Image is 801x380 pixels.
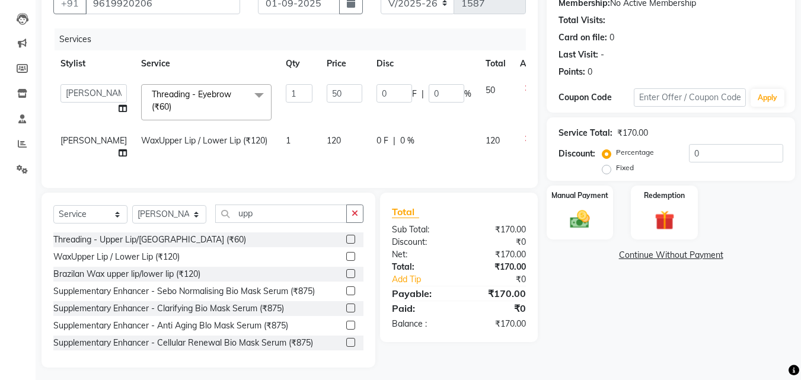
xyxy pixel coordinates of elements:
label: Manual Payment [551,190,608,201]
div: Supplementary Enhancer - Sebo Normalising Bio Mask Serum (₹875) [53,285,315,298]
div: Total Visits: [559,14,605,27]
th: Stylist [53,50,134,77]
div: Service Total: [559,127,612,139]
div: Points: [559,66,585,78]
div: Discount: [383,236,459,248]
th: Total [478,50,513,77]
div: ₹170.00 [459,261,535,273]
button: Apply [751,89,784,107]
div: ₹170.00 [617,127,648,139]
a: Continue Without Payment [549,249,793,261]
div: ₹170.00 [459,248,535,261]
span: 1 [286,135,291,146]
div: Balance : [383,318,459,330]
th: Disc [369,50,478,77]
div: Services [55,28,535,50]
a: x [171,101,177,112]
span: Total [392,206,419,218]
div: Supplementary Enhancer - Cellular Renewal Bio Mask Serum (₹875) [53,337,313,349]
div: ₹0 [459,301,535,315]
div: Supplementary Enhancer - Clarifying Bio Mask Serum (₹875) [53,302,284,315]
label: Redemption [644,190,685,201]
span: 0 % [400,135,414,147]
div: ₹170.00 [459,223,535,236]
div: Payable: [383,286,459,301]
label: Percentage [616,147,654,158]
img: _gift.svg [649,208,681,232]
div: ₹0 [472,273,535,286]
div: Sub Total: [383,223,459,236]
div: Total: [383,261,459,273]
span: F [412,88,417,100]
a: Add Tip [383,273,471,286]
div: ₹0 [459,236,535,248]
div: Net: [383,248,459,261]
div: WaxUpper Lip / Lower Lip (₹120) [53,251,180,263]
span: [PERSON_NAME] [60,135,127,146]
div: Supplementary Enhancer - Anti Aging Blo Mask Serum (₹875) [53,320,288,332]
input: Search or Scan [215,205,347,223]
input: Enter Offer / Coupon Code [634,88,746,107]
div: ₹170.00 [459,286,535,301]
span: 0 F [376,135,388,147]
div: Coupon Code [559,91,633,104]
span: 120 [327,135,341,146]
th: Price [320,50,369,77]
th: Action [513,50,552,77]
div: 0 [609,31,614,44]
img: _cash.svg [564,208,596,231]
span: 50 [486,85,495,95]
div: Threading - Upper Lip/[GEOGRAPHIC_DATA] (₹60) [53,234,246,246]
label: Fixed [616,162,634,173]
span: 120 [486,135,500,146]
span: % [464,88,471,100]
div: Discount: [559,148,595,160]
div: ₹170.00 [459,318,535,330]
div: Brazilan Wax upper lip/lower lip (₹120) [53,268,200,280]
span: Threading - Eyebrow (₹60) [152,89,231,112]
div: - [601,49,604,61]
th: Qty [279,50,320,77]
div: Card on file: [559,31,607,44]
div: 0 [588,66,592,78]
th: Service [134,50,279,77]
div: Last Visit: [559,49,598,61]
div: Paid: [383,301,459,315]
span: | [393,135,395,147]
span: WaxUpper Lip / Lower Lip (₹120) [141,135,267,146]
span: | [422,88,424,100]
